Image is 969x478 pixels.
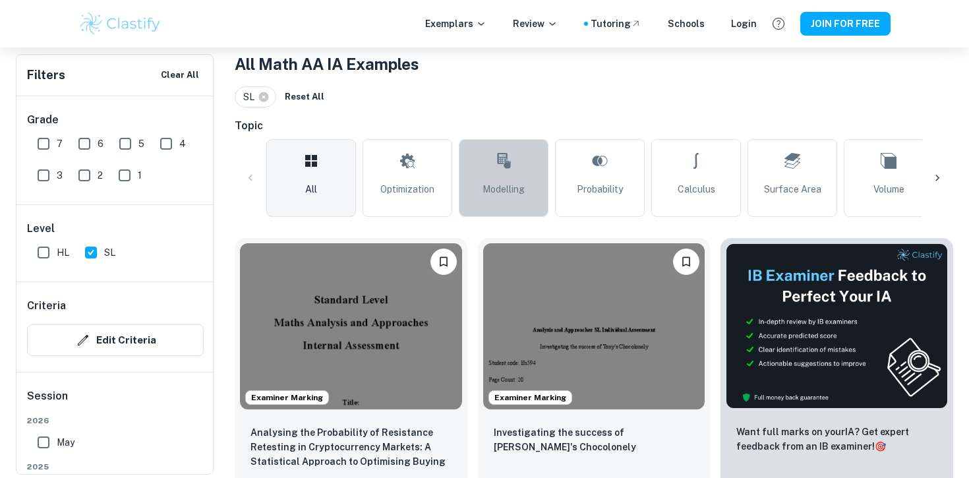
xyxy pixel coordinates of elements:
span: 2025 [27,461,204,473]
h1: All Math AA IA Examples [235,52,953,76]
button: Edit Criteria [27,324,204,356]
button: Reset All [281,87,328,107]
a: Login [731,16,757,31]
img: Math AA IA example thumbnail: Analysing the Probability of Resistance [240,243,462,409]
span: 2 [98,168,103,183]
img: Clastify logo [78,11,162,37]
button: JOIN FOR FREE [800,12,891,36]
span: 1 [138,168,142,183]
img: Thumbnail [726,243,948,409]
span: Examiner Marking [489,392,572,403]
span: 7 [57,136,63,151]
span: 4 [179,136,186,151]
p: Analysing the Probability of Resistance Retesting in Cryptocurrency Markets: A Statistical Approa... [250,425,452,470]
h6: Filters [27,66,65,84]
span: SL [243,90,260,104]
span: Optimization [380,182,434,196]
span: Probability [577,182,623,196]
span: SL [104,245,115,260]
span: All [305,182,317,196]
span: 3 [57,168,63,183]
button: Please log in to bookmark exemplars [430,249,457,275]
span: May [57,435,74,450]
h6: Session [27,388,204,415]
p: Review [513,16,558,31]
h6: Level [27,221,204,237]
div: SL [235,86,276,107]
span: 5 [138,136,144,151]
h6: Topic [235,118,953,134]
h6: Grade [27,112,204,128]
span: Examiner Marking [246,392,328,403]
h6: Criteria [27,298,66,314]
span: Modelling [483,182,525,196]
p: Investigating the success of Tony's Chocolonely [494,425,695,454]
span: 2026 [27,415,204,427]
a: Schools [668,16,705,31]
span: HL [57,245,69,260]
a: Tutoring [591,16,641,31]
p: Exemplars [425,16,486,31]
span: Calculus [678,182,715,196]
button: Please log in to bookmark exemplars [673,249,699,275]
span: 🎯 [875,441,886,452]
p: Want full marks on your IA ? Get expert feedback from an IB examiner! [736,425,937,454]
button: Help and Feedback [767,13,790,35]
img: Math AA IA example thumbnail: Investigating the success of Tony's Choc [483,243,705,409]
button: Clear All [158,65,202,85]
span: Surface Area [764,182,821,196]
span: Volume [873,182,904,196]
span: 6 [98,136,103,151]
